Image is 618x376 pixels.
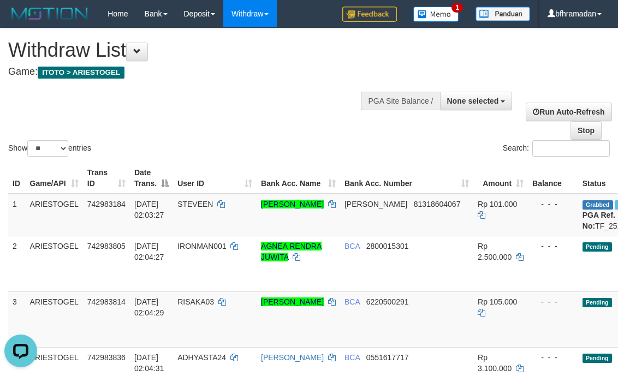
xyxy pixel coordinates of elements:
[366,297,409,306] span: Copy 6220500291 to clipboard
[503,140,610,157] label: Search:
[87,200,126,208] span: 742983184
[8,5,91,22] img: MOTION_logo.png
[87,297,126,306] span: 742983814
[173,163,257,194] th: User ID: activate to sort column ascending
[4,4,37,37] button: Open LiveChat chat widget
[476,7,530,21] img: panduan.png
[414,200,461,208] span: Copy 81318604067 to clipboard
[26,236,83,291] td: ARIESTOGEL
[83,163,130,194] th: Trans ID: activate to sort column ascending
[177,200,213,208] span: STEVEEN
[8,194,26,236] td: 1
[130,163,173,194] th: Date Trans.: activate to sort column descending
[261,200,324,208] a: [PERSON_NAME]
[526,103,611,121] a: Run Auto-Refresh
[8,163,26,194] th: ID
[177,297,214,306] span: RISAKA03
[26,291,83,347] td: ARIESTOGEL
[583,354,612,363] span: Pending
[38,67,124,79] span: ITOTO > ARIESTOGEL
[8,291,26,347] td: 3
[473,163,528,194] th: Amount: activate to sort column ascending
[87,242,126,250] span: 742983805
[261,353,324,362] a: [PERSON_NAME]
[344,297,360,306] span: BCA
[571,121,602,140] a: Stop
[413,7,459,22] img: Button%20Memo.svg
[478,353,512,373] span: Rp 3.100.000
[177,353,226,362] span: ADHYASTA24
[447,97,499,105] span: None selected
[261,242,322,261] a: AGNEA RENDRA JUWITA
[134,242,164,261] span: [DATE] 02:04:27
[134,200,164,219] span: [DATE] 02:03:27
[583,242,612,252] span: Pending
[134,297,164,317] span: [DATE] 02:04:29
[257,163,340,194] th: Bank Acc. Name: activate to sort column ascending
[583,200,613,210] span: Grabbed
[27,140,68,157] select: Showentries
[440,92,513,110] button: None selected
[8,236,26,291] td: 2
[532,199,574,210] div: - - -
[532,352,574,363] div: - - -
[532,140,610,157] input: Search:
[583,211,615,230] b: PGA Ref. No:
[361,92,439,110] div: PGA Site Balance /
[528,163,578,194] th: Balance
[478,242,512,261] span: Rp 2.500.000
[8,67,401,77] h4: Game:
[344,353,360,362] span: BCA
[366,242,409,250] span: Copy 2800015301 to clipboard
[451,3,463,13] span: 1
[478,297,517,306] span: Rp 105.000
[26,163,83,194] th: Game/API: activate to sort column ascending
[8,140,91,157] label: Show entries
[478,200,517,208] span: Rp 101.000
[344,242,360,250] span: BCA
[366,353,409,362] span: Copy 0551617717 to clipboard
[26,194,83,236] td: ARIESTOGEL
[344,200,407,208] span: [PERSON_NAME]
[342,7,397,22] img: Feedback.jpg
[134,353,164,373] span: [DATE] 02:04:31
[532,241,574,252] div: - - -
[340,163,473,194] th: Bank Acc. Number: activate to sort column ascending
[8,39,401,61] h1: Withdraw List
[261,297,324,306] a: [PERSON_NAME]
[583,298,612,307] span: Pending
[177,242,226,250] span: IRONMAN001
[87,353,126,362] span: 742983836
[532,296,574,307] div: - - -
